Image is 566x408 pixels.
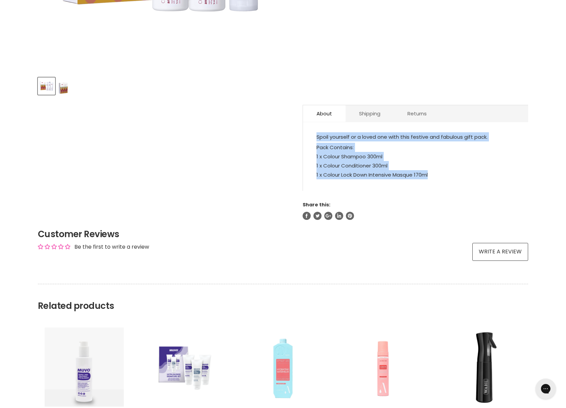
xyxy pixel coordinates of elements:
aside: Share this: [303,202,528,220]
img: Muvo Ultra Blonde Signature Set [144,339,223,395]
h2: Customer Reviews [38,228,528,240]
a: Shipping [346,105,394,122]
p: Pack Contains: 1 x Colour Shampoo 300ml 1 x Colour Conditioner 300ml 1 x Colour Lock Down Intensi... [316,143,515,181]
img: CPR Colour Trio Gift Pack [58,78,69,94]
div: Product thumbnails [37,75,291,95]
a: Write a review [472,243,528,260]
span: Share this: [303,201,330,208]
img: Wahl Black Continuous Water Spray [442,327,521,407]
a: Azure Tan Self Tan Mousse Hydrating Watermelon - Medium to Dark Azure Tan Self Tan Mousse Hydrati... [343,327,422,407]
h2: Related products [38,284,528,311]
div: Be the first to write a review [74,243,149,251]
iframe: Gorgias live chat messenger [532,376,559,401]
img: CPR Colour Trio Gift Pack [39,78,54,94]
img: Muvo Rapid 1 Minute Treatment For Blondes [45,327,124,407]
p: Spoil yourself or a loved one with this festive and fabulous gift pack. [316,132,515,143]
a: Returns [394,105,440,122]
button: CPR Colour Trio Gift Pack [38,77,55,95]
a: Muvo Ultra Blonde Signature Set [144,327,223,407]
a: About [303,105,346,122]
img: Azure Tan Self Tan Mousse Hydrating Watermelon - Medium to Dark [343,327,422,407]
div: Average rating is 0.00 stars [38,243,70,251]
img: Azure Tan Pro Mist Hydrating Watermelon - Medium to Dark [243,327,323,407]
button: CPR Colour Trio Gift Pack [57,77,69,95]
